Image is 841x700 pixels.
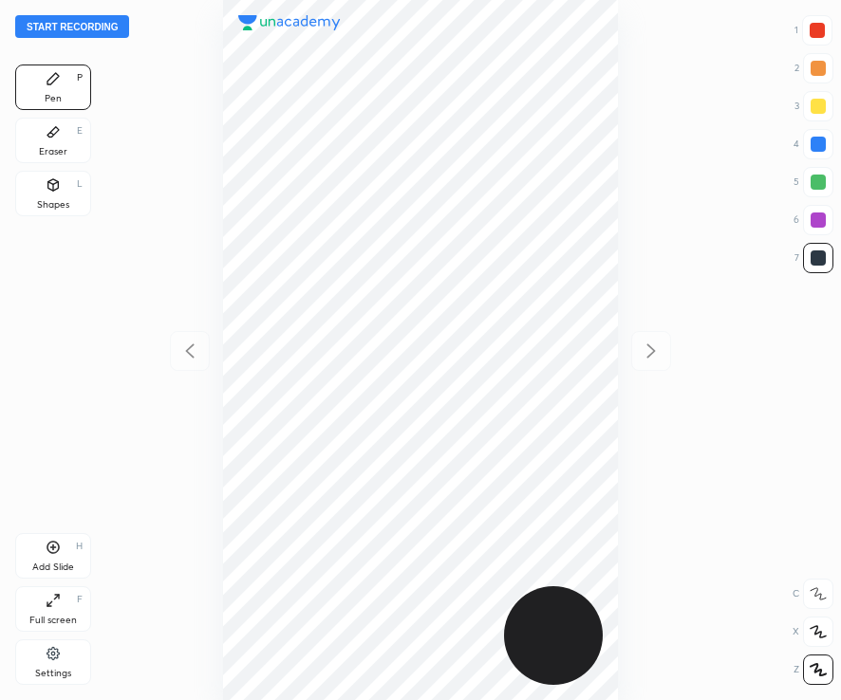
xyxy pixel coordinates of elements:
div: L [77,179,83,189]
div: Z [794,654,833,685]
div: H [76,542,83,551]
div: 3 [794,91,833,121]
div: Full screen [29,616,77,625]
button: Start recording [15,15,129,38]
div: 6 [794,205,833,235]
div: C [793,579,833,609]
div: P [77,73,83,83]
div: 4 [794,129,833,159]
div: F [77,595,83,604]
div: 1 [794,15,832,46]
div: 7 [794,243,833,273]
div: Eraser [39,147,67,157]
div: Pen [45,94,62,103]
div: X [793,617,833,647]
div: 2 [794,53,833,83]
div: Add Slide [32,562,74,572]
img: logo.38c385cc.svg [238,15,341,30]
div: Shapes [37,200,69,210]
div: E [77,126,83,136]
div: Settings [35,669,71,678]
div: 5 [794,167,833,197]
